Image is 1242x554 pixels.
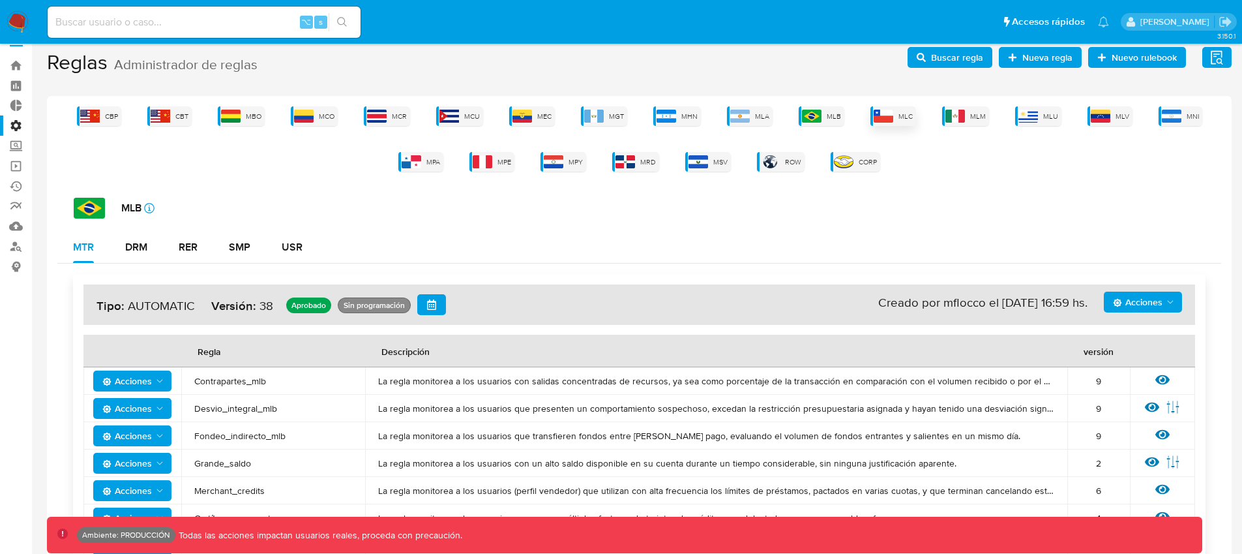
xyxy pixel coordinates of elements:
span: ⌥ [301,16,311,28]
span: Accesos rápidos [1012,15,1085,29]
p: Todas las acciones impactan usuarios reales, proceda con precaución. [175,529,462,542]
span: s [319,16,323,28]
a: Salir [1219,15,1232,29]
span: 3.150.1 [1217,31,1235,41]
input: Buscar usuario o caso... [48,14,361,31]
a: Notificaciones [1098,16,1109,27]
p: Ambiente: PRODUCCIÓN [82,532,170,538]
p: francisco.valenzuela@mercadolibre.com [1140,16,1214,28]
button: search-icon [329,13,355,31]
